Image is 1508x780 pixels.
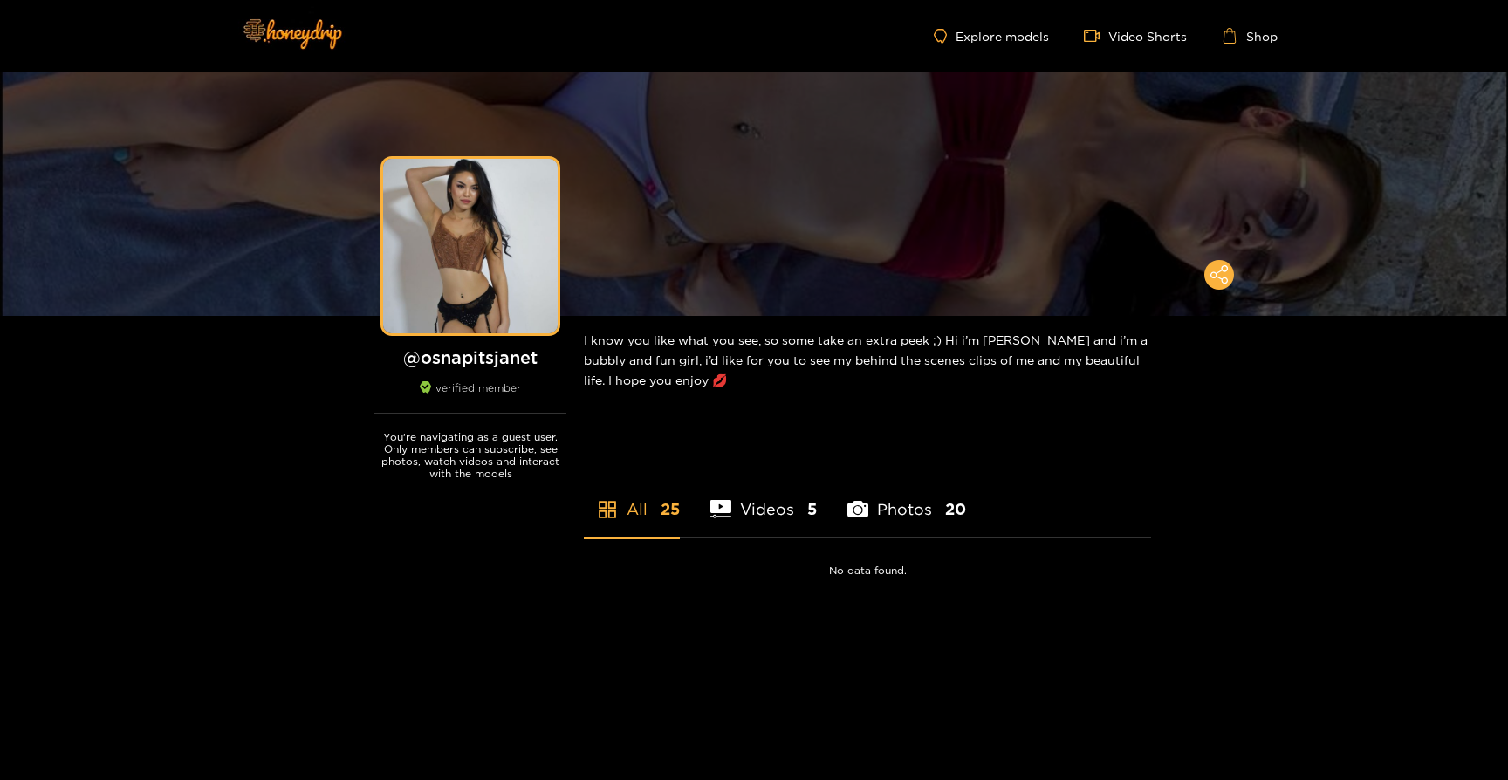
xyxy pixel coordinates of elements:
p: No data found. [584,564,1151,577]
span: 25 [661,498,680,520]
li: Photos [847,459,966,537]
a: Shop [1222,28,1278,44]
li: Videos [710,459,817,537]
div: I know you like what you see, so some take an extra peek ;) Hi i’m [PERSON_NAME] and i’m a bubbly... [584,316,1151,404]
span: video-camera [1084,28,1108,44]
p: You're navigating as a guest user. Only members can subscribe, see photos, watch videos and inter... [374,431,566,480]
span: appstore [597,499,618,520]
li: All [584,459,680,537]
span: 5 [807,498,817,520]
a: Explore models [934,29,1049,44]
a: Video Shorts [1084,28,1187,44]
h1: @ osnapitsjanet [374,346,566,368]
div: verified member [374,381,566,414]
span: 20 [945,498,966,520]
